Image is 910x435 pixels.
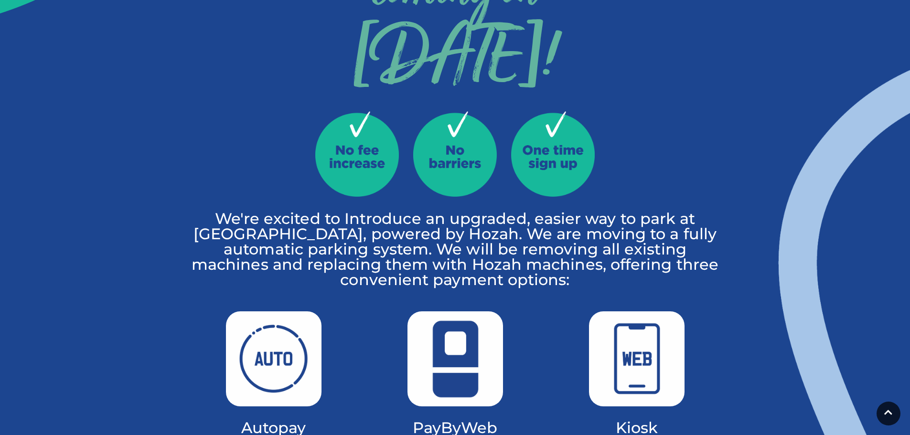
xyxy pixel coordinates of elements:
p: We're excited to Introduce an upgraded, easier way to park at [GEOGRAPHIC_DATA], powered by Hozah... [190,211,720,287]
h4: Autopay [190,421,357,435]
h4: PayByWeb [372,421,539,435]
span: [DATE]! [190,34,720,87]
h4: Kiosk [553,421,720,435]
